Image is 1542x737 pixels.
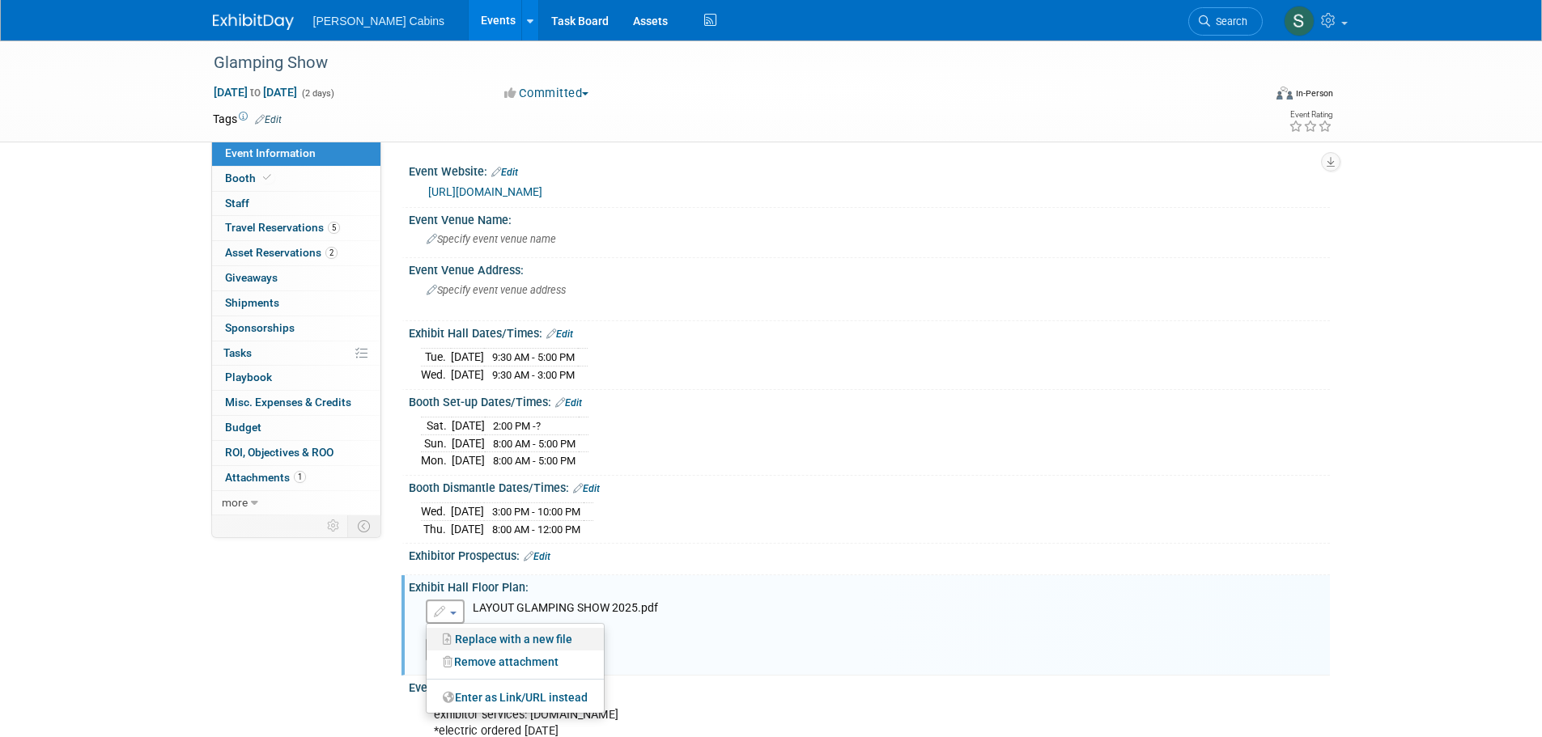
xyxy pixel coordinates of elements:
[409,676,1330,697] div: Event Notes:
[212,466,380,490] a: Attachments1
[492,506,580,518] span: 3:00 PM - 10:00 PM
[212,167,380,191] a: Booth
[492,351,575,363] span: 9:30 AM - 5:00 PM
[427,628,604,650] a: Replace with a new file
[409,208,1330,228] div: Event Venue Name:
[1289,111,1332,119] div: Event Rating
[1210,15,1247,28] span: Search
[320,515,348,536] td: Personalize Event Tab Strip
[325,247,338,259] span: 2
[225,471,306,484] span: Attachments
[427,686,604,709] a: Enter as Link/URL instead
[546,328,573,340] a: Edit
[1295,87,1333,100] div: In-Person
[212,241,380,265] a: Asset Reservations2
[409,321,1330,342] div: Exhibit Hall Dates/Times:
[212,341,380,366] a: Tasks
[313,15,445,28] span: [PERSON_NAME] Cabins
[255,114,282,125] a: Edit
[536,420,541,432] span: ?
[427,650,604,673] a: Remove attachment
[421,349,451,366] td: Tue.
[409,159,1330,180] div: Event Website:
[248,86,263,99] span: to
[409,258,1330,278] div: Event Venue Address:
[427,284,566,296] span: Specify event venue address
[212,216,380,240] a: Travel Reservations5
[225,371,272,383] span: Playbook
[452,417,485,435] td: [DATE]
[263,173,271,182] i: Booth reservation complete
[452,434,485,452] td: [DATE]
[225,146,316,159] span: Event Information
[451,366,484,383] td: [DATE]
[222,496,248,509] span: more
[1284,6,1315,36] img: Sarah Fisher
[427,233,556,245] span: Specify event venue name
[452,452,485,469] td: [DATE]
[225,446,333,459] span: ROI, Objectives & ROO
[225,172,274,184] span: Booth
[212,416,380,440] a: Budget
[213,14,294,30] img: ExhibitDay
[212,366,380,390] a: Playbook
[492,369,575,381] span: 9:30 AM - 3:00 PM
[493,438,576,450] span: 8:00 AM - 5:00 PM
[225,421,261,434] span: Budget
[428,185,542,198] a: [URL][DOMAIN_NAME]
[492,523,580,536] span: 8:00 AM - 12:00 PM
[213,111,282,127] td: Tags
[493,420,541,432] span: 2:00 PM -
[409,476,1330,497] div: Booth Dismantle Dates/Times:
[212,192,380,216] a: Staff
[1167,84,1334,108] div: Event Format
[212,441,380,465] a: ROI, Objectives & ROO
[421,503,451,521] td: Wed.
[225,396,351,409] span: Misc. Expenses & Credits
[451,503,484,521] td: [DATE]
[347,515,380,536] td: Toggle Event Tabs
[208,49,1238,78] div: Glamping Show
[225,221,340,234] span: Travel Reservations
[212,266,380,290] a: Giveaways
[294,471,306,483] span: 1
[555,397,582,409] a: Edit
[328,222,340,234] span: 5
[213,85,298,100] span: [DATE] [DATE]
[409,575,1330,595] div: Exhibit Hall Floor Plan:
[212,316,380,341] a: Sponsorships
[499,85,595,102] button: Committed
[524,551,550,562] a: Edit
[212,391,380,415] a: Misc. Expenses & Credits
[421,366,451,383] td: Wed.
[421,452,452,469] td: Mon.
[300,88,334,99] span: (2 days)
[409,544,1330,565] div: Exhibitor Prospectus:
[225,296,279,309] span: Shipments
[212,491,380,515] a: more
[225,271,278,284] span: Giveaways
[451,349,484,366] td: [DATE]
[409,390,1330,411] div: Booth Set-up Dates/Times:
[225,321,295,334] span: Sponsorships
[421,417,452,435] td: Sat.
[421,520,451,537] td: Thu.
[1277,87,1293,100] img: Format-Inperson.png
[573,483,600,494] a: Edit
[421,434,452,452] td: Sun.
[225,246,338,259] span: Asset Reservations
[491,167,518,178] a: Edit
[225,197,249,210] span: Staff
[451,520,484,537] td: [DATE]
[223,346,252,359] span: Tasks
[212,142,380,166] a: Event Information
[1188,7,1263,36] a: Search
[493,455,576,467] span: 8:00 AM - 5:00 PM
[473,601,658,614] span: LAYOUT GLAMPING SHOW 2025.pdf
[212,291,380,316] a: Shipments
